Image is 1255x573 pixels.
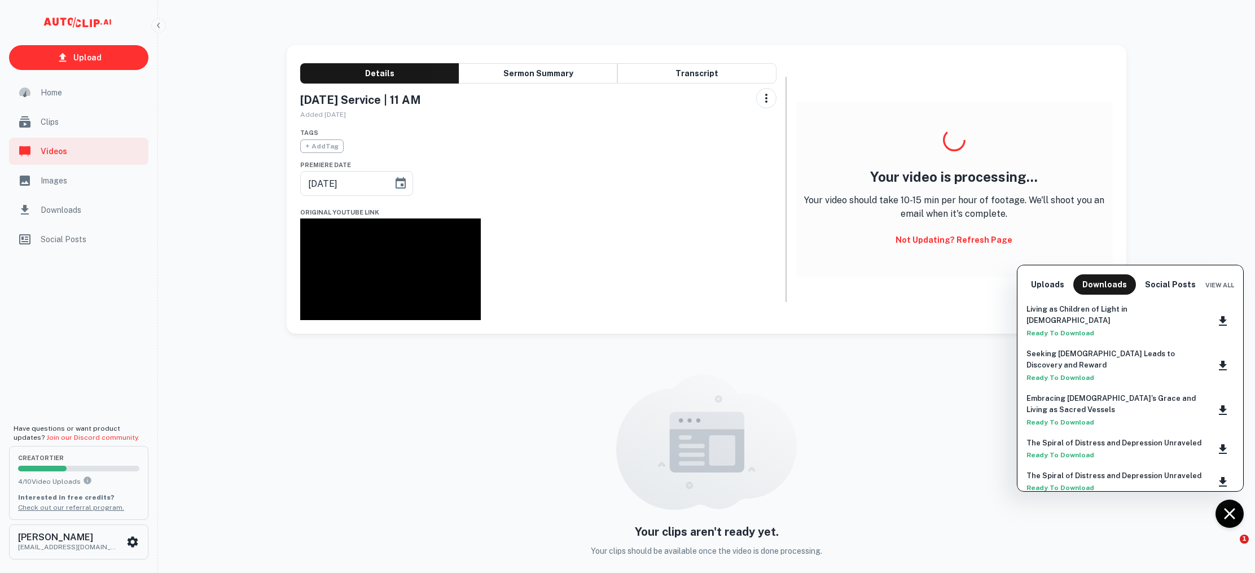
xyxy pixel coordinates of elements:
strong: Ready to Download [1026,451,1094,459]
a: View All [1205,279,1234,290]
button: Social Posts [1140,274,1200,295]
span: 1 [1240,535,1249,544]
button: Download clip [1212,439,1234,460]
a: Living as Children of Light in [DEMOGRAPHIC_DATA] [1026,304,1203,327]
span: View All [1205,282,1234,288]
a: The Spiral of Distress and Depression Unraveled [1026,438,1201,449]
button: Downloads [1073,274,1136,295]
button: Download clip [1212,311,1234,331]
button: Download clip [1212,400,1234,421]
strong: Ready to Download [1026,329,1094,337]
strong: Ready to Download [1026,484,1094,492]
button: Download clip [1212,472,1234,492]
a: The Spiral of Distress and Depression Unraveled [1026,470,1201,482]
a: Seeking [DEMOGRAPHIC_DATA] Leads to Discovery and Reward [1026,348,1203,371]
strong: Ready to Download [1026,374,1094,382]
strong: Ready to Download [1026,418,1094,426]
button: Uploads [1026,274,1069,295]
a: Embracing [DEMOGRAPHIC_DATA]'s Grace and Living as Sacred Vessels [1026,393,1203,416]
button: Download clip [1212,356,1234,376]
iframe: Intercom live chat [1217,535,1244,562]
